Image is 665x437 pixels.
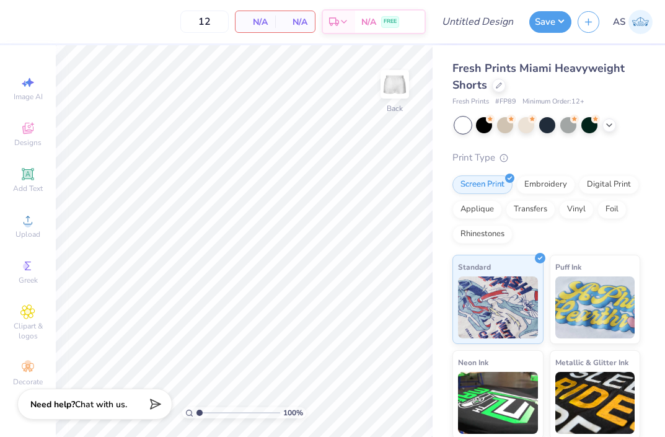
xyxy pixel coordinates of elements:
[559,200,594,219] div: Vinyl
[30,399,75,410] strong: Need help?
[384,17,397,26] span: FREE
[180,11,229,33] input: – –
[283,15,307,29] span: N/A
[13,183,43,193] span: Add Text
[13,377,43,387] span: Decorate
[19,275,38,285] span: Greek
[516,175,575,194] div: Embroidery
[452,61,625,92] span: Fresh Prints Miami Heavyweight Shorts
[452,225,513,244] div: Rhinestones
[495,97,516,107] span: # FP89
[243,15,268,29] span: N/A
[14,138,42,148] span: Designs
[529,11,571,33] button: Save
[458,356,488,369] span: Neon Ink
[628,10,653,34] img: Abigail Searfoss
[283,407,303,418] span: 100 %
[555,260,581,273] span: Puff Ink
[452,151,640,165] div: Print Type
[15,229,40,239] span: Upload
[555,276,635,338] img: Puff Ink
[555,372,635,434] img: Metallic & Glitter Ink
[597,200,627,219] div: Foil
[452,97,489,107] span: Fresh Prints
[387,103,403,114] div: Back
[6,321,50,341] span: Clipart & logos
[361,15,376,29] span: N/A
[458,276,538,338] img: Standard
[14,92,43,102] span: Image AI
[452,175,513,194] div: Screen Print
[522,97,584,107] span: Minimum Order: 12 +
[506,200,555,219] div: Transfers
[579,175,639,194] div: Digital Print
[75,399,127,410] span: Chat with us.
[432,9,523,34] input: Untitled Design
[382,72,407,97] img: Back
[613,15,625,29] span: AS
[458,372,538,434] img: Neon Ink
[458,260,491,273] span: Standard
[555,356,628,369] span: Metallic & Glitter Ink
[452,200,502,219] div: Applique
[613,10,653,34] a: AS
